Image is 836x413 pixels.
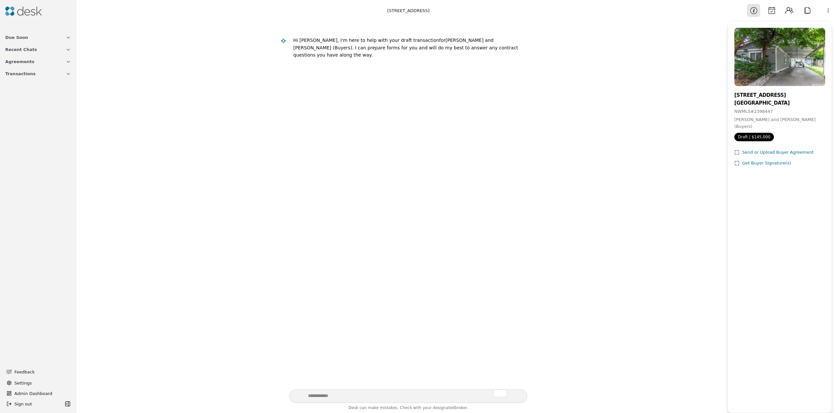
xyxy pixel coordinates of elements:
span: [PERSON_NAME] and [PERSON_NAME] (Buyers) [734,117,816,129]
button: Feedback [3,366,71,378]
span: designated [433,405,455,410]
img: Desk [281,38,286,44]
div: for [439,38,445,43]
img: Property [734,28,825,86]
span: Feedback [14,369,67,375]
button: Send or Upload Buyer Agreement [734,149,814,156]
span: Due Soon [5,34,28,41]
button: Settings [4,378,72,388]
div: NWMLS # 2398447 [734,108,825,115]
div: [STREET_ADDRESS] [387,7,430,14]
div: Send or Upload Buyer Agreement [742,149,814,156]
button: Sign out [4,399,63,409]
button: Recent Chats [1,43,75,56]
div: Desk can make mistakes. Check with your broker. [289,404,527,413]
span: Agreements [5,58,34,65]
button: Agreements [1,56,75,68]
textarea: To enrich screen reader interactions, please activate Accessibility in Grammarly extension settings [289,389,527,403]
span: Recent Chats [5,46,37,53]
img: Desk [5,7,42,16]
span: Admin Dashboard [14,390,70,397]
div: [STREET_ADDRESS] [734,91,825,99]
span: Draft | $145,000 [734,133,774,141]
button: Admin Dashboard [4,388,72,399]
div: [PERSON_NAME] and [PERSON_NAME] (Buyers) [293,37,522,59]
button: Due Soon [1,31,75,43]
button: Transactions [1,68,75,80]
span: Transactions [5,70,36,77]
div: [GEOGRAPHIC_DATA] [734,99,825,107]
div: Get Buyer Signature(s) [742,160,791,167]
div: Hi [PERSON_NAME], I'm here to help with your draft transaction [293,38,439,43]
span: Settings [14,380,32,387]
span: Sign out [14,401,32,407]
div: . I can prepare forms for you and will do my best to answer any contract questions you have along... [293,45,518,58]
